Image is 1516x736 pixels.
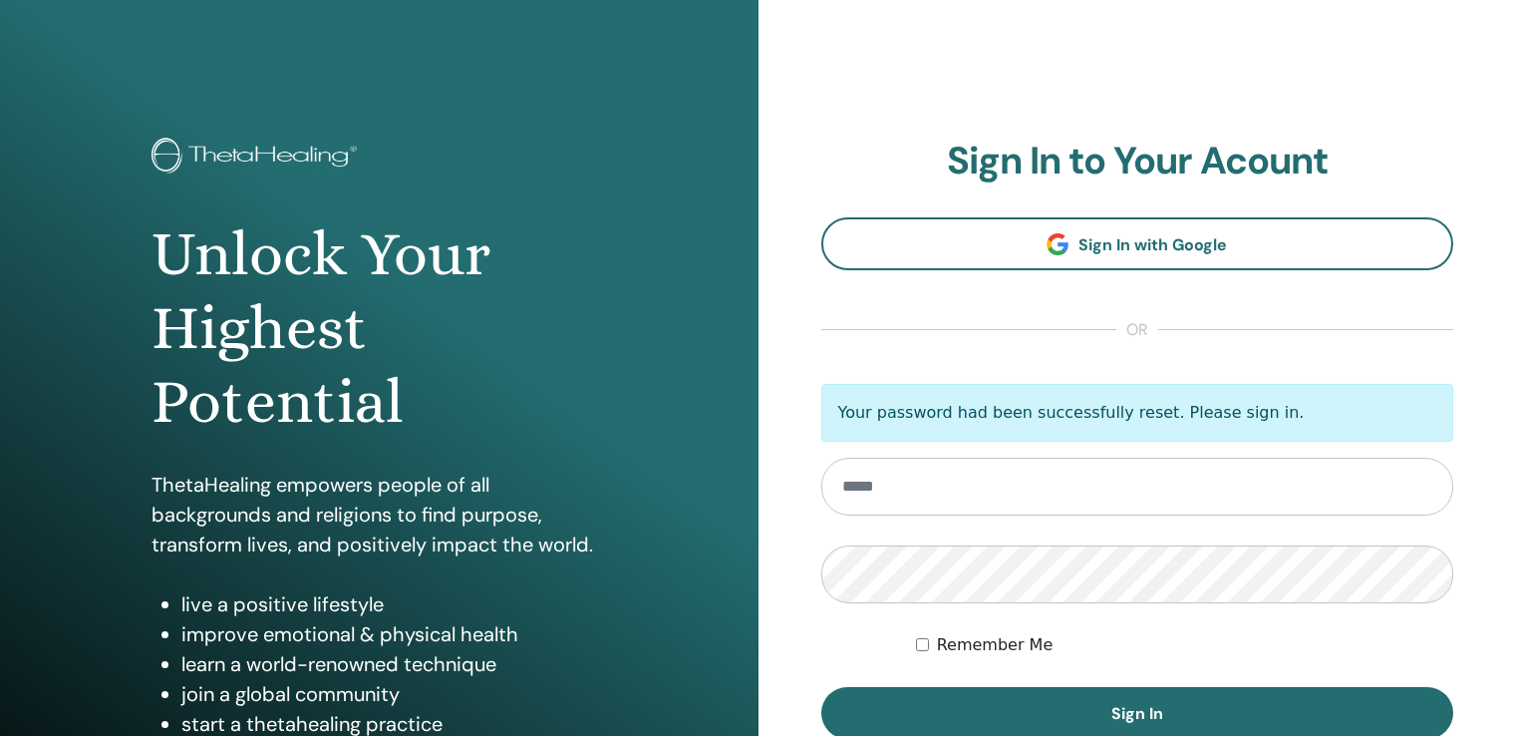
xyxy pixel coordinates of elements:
[1078,234,1227,255] span: Sign In with Google
[916,633,1453,657] div: Keep me authenticated indefinitely or until I manually logout
[181,619,607,649] li: improve emotional & physical health
[181,589,607,619] li: live a positive lifestyle
[1111,703,1163,724] span: Sign In
[821,384,1454,442] p: Your password had been successfully reset. Please sign in.
[152,217,607,440] h1: Unlock Your Highest Potential
[937,633,1054,657] label: Remember Me
[181,649,607,679] li: learn a world-renowned technique
[821,217,1454,270] a: Sign In with Google
[821,139,1454,184] h2: Sign In to Your Acount
[1116,318,1158,342] span: or
[152,470,607,559] p: ThetaHealing empowers people of all backgrounds and religions to find purpose, transform lives, a...
[181,679,607,709] li: join a global community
